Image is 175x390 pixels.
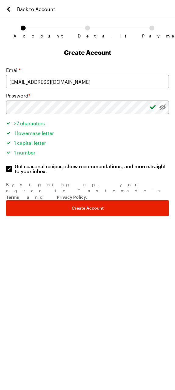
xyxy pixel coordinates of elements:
div: By signing up , you agree to Tastemade's and . [6,182,169,200]
span: Payment [142,34,162,38]
ol: Subscription checkout form navigation [6,26,169,34]
span: Get seasonal recipes, show recommendations, and more straight to your inbox. [15,164,170,174]
h1: Create Account [6,48,169,57]
a: Terms [6,194,19,200]
span: Create Account [72,205,104,211]
span: Details [78,34,97,38]
span: 1 capital letter [14,140,46,146]
label: Email [6,66,20,74]
span: Back to Account [17,5,55,13]
label: Password [6,92,30,99]
span: Account [13,34,33,38]
span: >7 characters [14,120,45,126]
span: 1 number [14,150,35,155]
button: Create Account [6,200,169,216]
span: 1 lowercase letter [14,130,54,136]
input: Get seasonal recipes, show recommendations, and more straight to your inbox. [6,166,12,172]
a: Privacy Policy [57,194,86,200]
